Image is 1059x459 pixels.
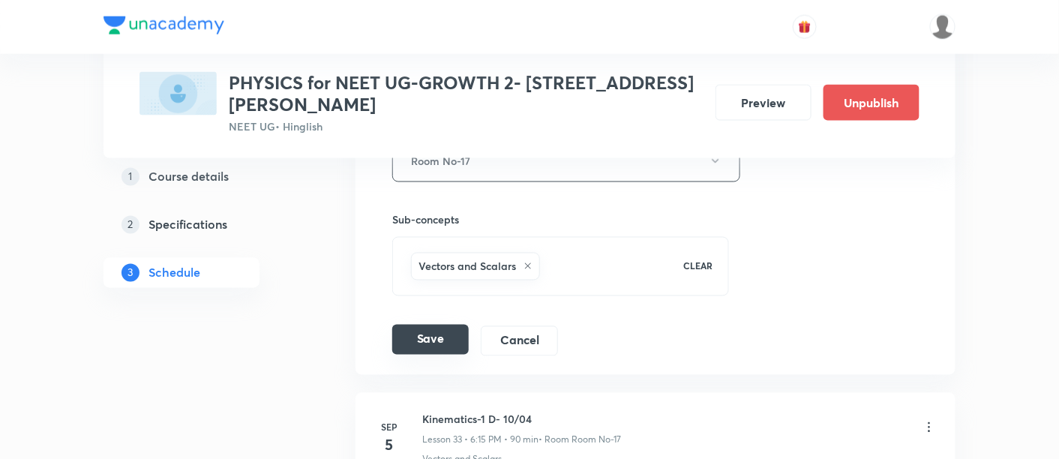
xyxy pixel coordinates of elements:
[930,14,955,40] img: Mustafa kamal
[148,215,227,233] h5: Specifications
[121,167,139,185] p: 1
[374,434,404,457] h4: 5
[392,141,740,182] button: Room No-17
[229,118,703,134] p: NEET UG • Hinglish
[148,263,200,281] h5: Schedule
[823,85,919,121] button: Unpublish
[103,209,307,239] a: 2Specifications
[793,15,817,39] button: avatar
[121,215,139,233] p: 2
[418,259,516,274] h6: Vectors and Scalars
[148,167,229,185] h5: Course details
[103,16,224,34] img: Company Logo
[481,326,558,356] button: Cancel
[715,85,811,121] button: Preview
[422,412,621,427] h6: Kinematics-1 D- 10/04
[374,421,404,434] h6: Sep
[392,212,729,228] h6: Sub-concepts
[392,325,469,355] button: Save
[121,263,139,281] p: 3
[684,259,713,273] p: CLEAR
[538,433,621,447] p: • Room Room No-17
[229,72,703,115] h3: PHYSICS for NEET UG-GROWTH 2- [STREET_ADDRESS][PERSON_NAME]
[139,72,217,115] img: 02C275DF-5AF6-459F-BDB9-B792FF63BBB1_plus.png
[103,161,307,191] a: 1Course details
[798,20,811,34] img: avatar
[422,433,538,447] p: Lesson 33 • 6:15 PM • 90 min
[103,16,224,38] a: Company Logo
